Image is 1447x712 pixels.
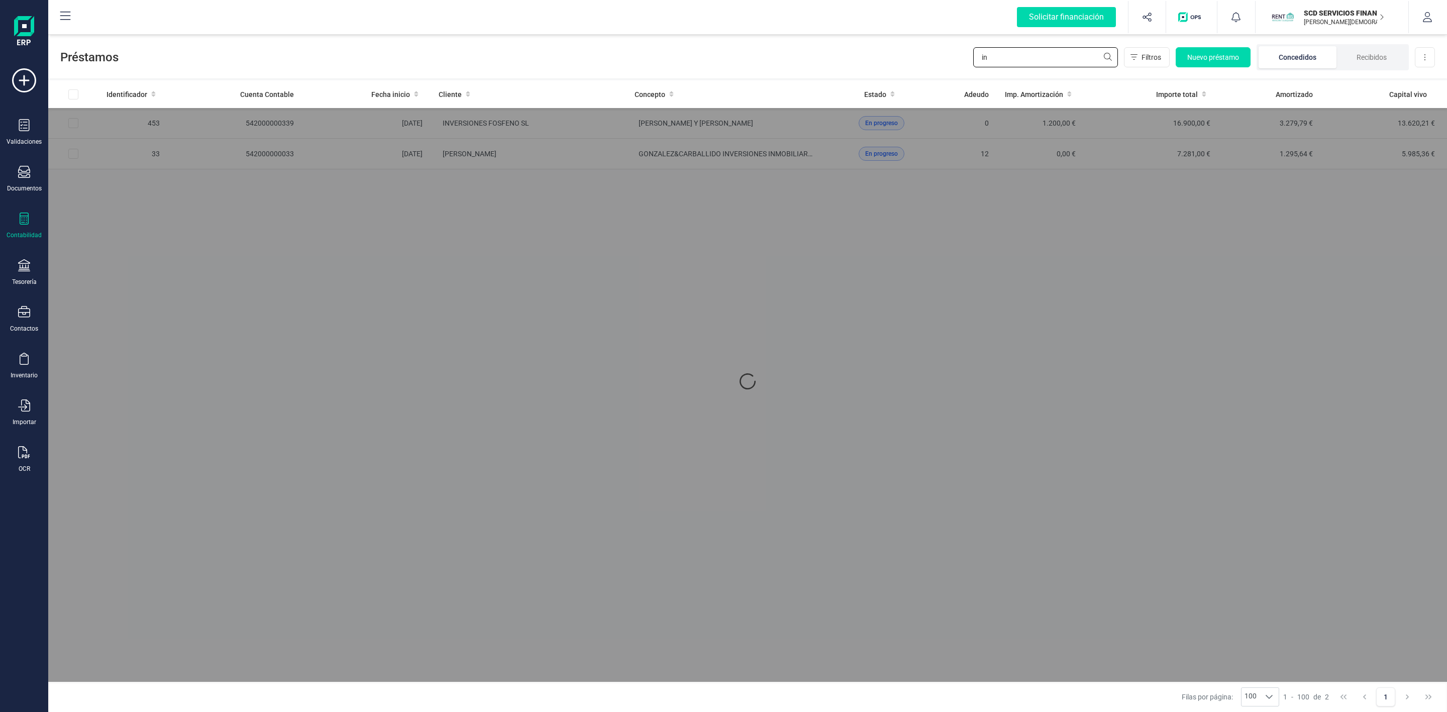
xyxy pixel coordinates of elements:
span: 100 [1242,688,1260,706]
div: Filas por página: [1182,687,1279,706]
span: 1 [1283,692,1287,702]
img: SC [1272,6,1294,28]
div: Solicitar financiación [1017,7,1116,27]
li: Recibidos [1336,46,1407,68]
span: Adeudo [964,89,989,99]
span: Filtros [1142,52,1161,62]
span: Préstamos [60,49,973,65]
div: Importar [13,418,36,426]
span: Fecha inicio [371,89,410,99]
button: Page 1 [1376,687,1395,706]
span: Estado [864,89,886,99]
span: Imp. Amortización [1005,89,1063,99]
span: Cliente [439,89,462,99]
div: - [1283,692,1329,702]
button: Filtros [1124,47,1170,67]
button: Last Page [1419,687,1438,706]
button: Next Page [1398,687,1417,706]
div: Validaciones [7,138,42,146]
input: Buscar... [973,47,1118,67]
span: Amortizado [1276,89,1313,99]
span: Nuevo préstamo [1187,52,1239,62]
span: Importe total [1156,89,1198,99]
button: SCSCD SERVICIOS FINANCIEROS SL[PERSON_NAME][DEMOGRAPHIC_DATA][DEMOGRAPHIC_DATA] [1268,1,1396,33]
p: SCD SERVICIOS FINANCIEROS SL [1304,8,1384,18]
div: Inventario [11,371,38,379]
button: Solicitar financiación [1005,1,1128,33]
div: Contactos [10,325,38,333]
div: OCR [19,465,30,473]
span: 100 [1297,692,1309,702]
span: 2 [1325,692,1329,702]
span: de [1313,692,1321,702]
img: Logo de OPS [1178,12,1205,22]
div: Documentos [7,184,42,192]
div: Row Selected c1d770d2-6d6d-418b-a063-298e13944c5d [68,149,78,159]
span: Cuenta Contable [240,89,294,99]
button: Logo de OPS [1172,1,1211,33]
span: Concepto [635,89,665,99]
span: Capital vivo [1389,89,1427,99]
button: Previous Page [1355,687,1374,706]
img: Logo Finanedi [14,16,34,48]
div: All items unselected [68,89,78,99]
li: Concedidos [1259,46,1336,68]
button: First Page [1334,687,1353,706]
p: [PERSON_NAME][DEMOGRAPHIC_DATA][DEMOGRAPHIC_DATA] [1304,18,1384,26]
div: Row Selected 7a880ed2-b66b-4fc8-979e-7292b8fe155d [68,118,78,128]
span: Identificador [107,89,147,99]
button: Nuevo préstamo [1176,47,1251,67]
div: Tesorería [12,278,37,286]
div: Contabilidad [7,231,42,239]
